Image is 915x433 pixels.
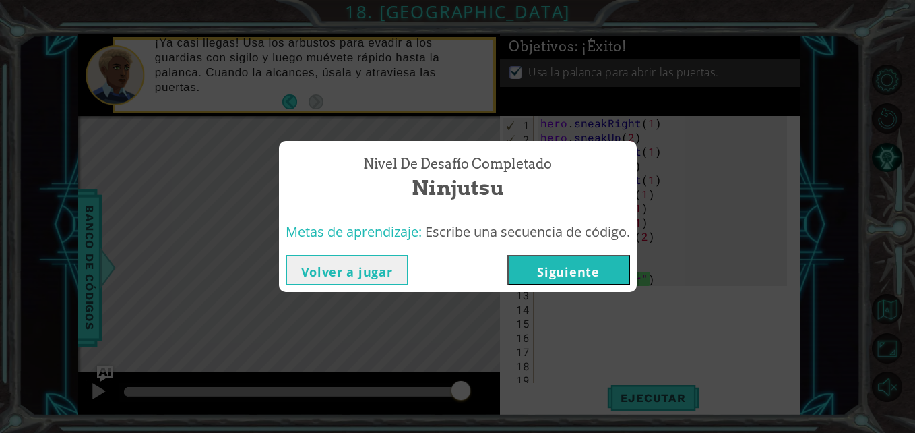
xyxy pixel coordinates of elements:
button: Siguiente [507,255,630,285]
span: Ninjutsu [412,173,504,202]
span: Escribe una secuencia de código. [425,223,630,241]
button: Volver a jugar [286,255,408,285]
span: Nivel de desafío Completado [363,154,552,174]
span: Metas de aprendizaje: [286,223,422,241]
